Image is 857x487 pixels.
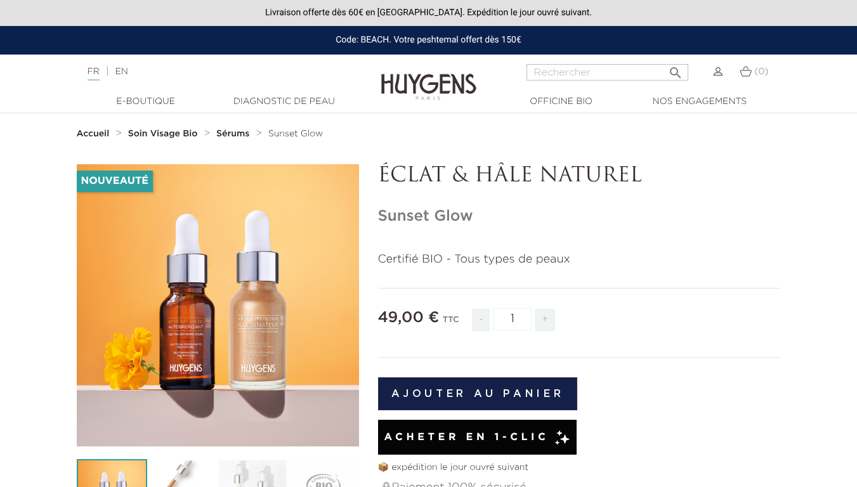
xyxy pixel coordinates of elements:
span: (0) [754,67,768,76]
strong: Accueil [77,129,110,138]
input: Quantité [494,308,532,330]
a: Diagnostic de peau [221,95,348,108]
p: Certifié BIO - Tous types de peaux [378,251,781,268]
span: + [535,309,555,331]
input: Rechercher [527,64,688,81]
p: 📦 expédition le jour ouvré suivant [378,461,781,474]
button: Ajouter au panier [378,377,578,410]
strong: Soin Visage Bio [128,129,198,138]
div: | [81,64,348,79]
a: E-Boutique [82,95,209,108]
a: Soin Visage Bio [128,129,201,139]
span: Sunset Glow [268,129,323,138]
img: Huygens [381,53,476,102]
a: Sunset Glow [268,129,323,139]
strong: Sérums [216,129,249,138]
h1: Sunset Glow [378,207,781,226]
button:  [664,60,687,77]
span: - [472,309,490,331]
a: Nos engagements [636,95,763,108]
div: TTC [443,306,459,341]
li: Nouveauté [77,171,153,192]
p: ÉCLAT & HÂLE NATUREL [378,164,781,188]
a: FR [88,67,100,81]
span: 49,00 € [378,310,440,325]
a: Sérums [216,129,252,139]
a: Officine Bio [498,95,625,108]
i:  [668,62,683,77]
a: EN [115,67,128,76]
a: Accueil [77,129,112,139]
